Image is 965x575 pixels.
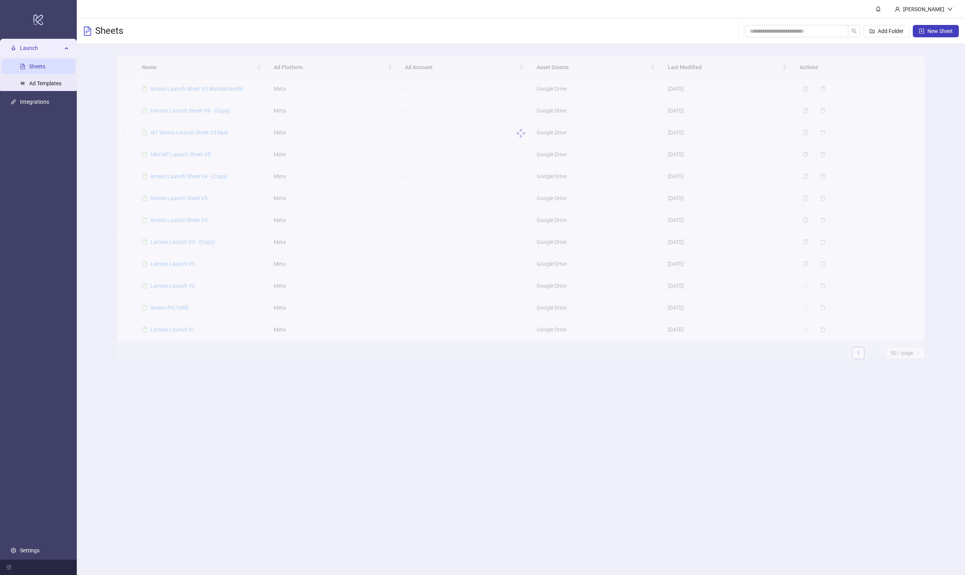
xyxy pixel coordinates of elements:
span: rocket [11,46,16,51]
a: Settings [20,547,40,553]
span: search [851,28,857,34]
span: user [895,7,900,12]
span: file-text [83,27,92,36]
span: menu-fold [6,565,12,570]
span: folder-add [869,28,875,34]
span: Add Folder [878,28,904,34]
a: Integrations [20,99,49,105]
span: New Sheet [927,28,953,34]
button: Add Folder [863,25,910,37]
div: [PERSON_NAME] [900,5,947,13]
span: Launch [20,41,62,56]
span: plus-square [919,28,924,34]
a: Sheets [29,64,45,70]
span: down [947,7,953,12]
a: Ad Templates [29,81,61,87]
h3: Sheets [95,25,123,37]
span: bell [876,6,881,12]
button: New Sheet [913,25,959,37]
